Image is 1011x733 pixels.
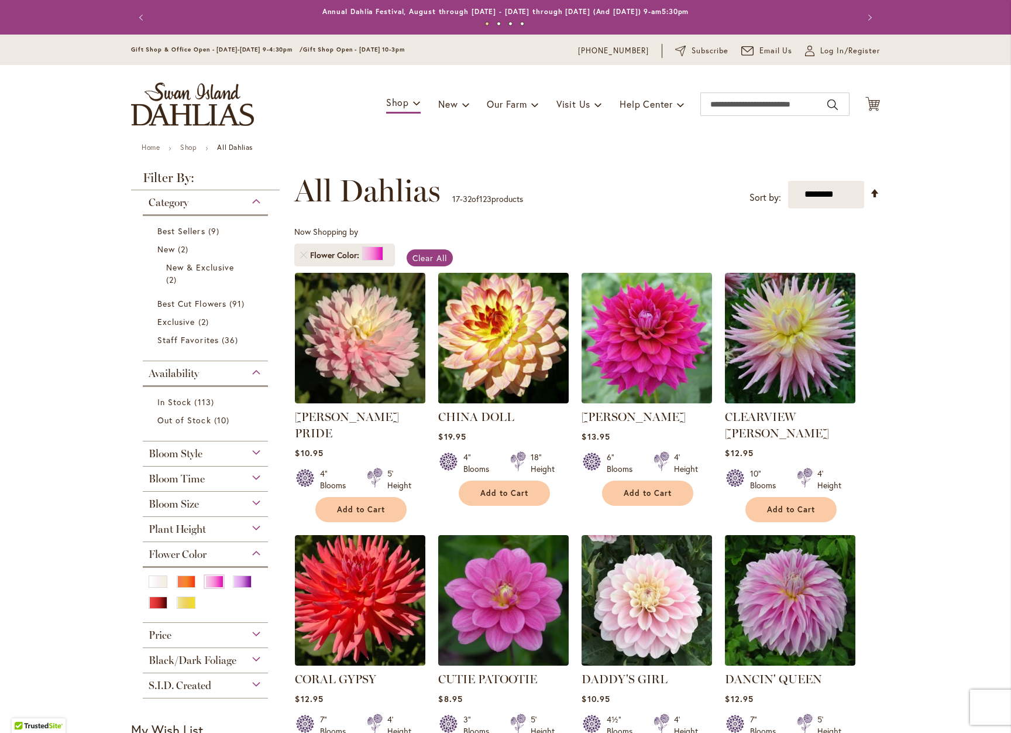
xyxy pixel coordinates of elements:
[178,243,191,255] span: 2
[157,316,195,327] span: Exclusive
[166,262,234,273] span: New & Exclusive
[149,548,207,561] span: Flower Color
[725,672,822,686] a: DANCIN' QUEEN
[485,22,489,26] button: 1 of 4
[295,447,323,458] span: $10.95
[767,505,815,515] span: Add to Cart
[157,396,256,408] a: In Stock 113
[520,22,524,26] button: 4 of 4
[750,468,783,491] div: 10" Blooms
[157,316,256,328] a: Exclusive
[805,45,880,57] a: Log In/Register
[208,225,222,237] span: 9
[725,395,855,406] a: Clearview Jonas
[438,395,569,406] a: CHINA DOLL
[438,535,569,666] img: CUTIE PATOOTIE
[725,693,753,704] span: $12.95
[582,273,712,403] img: CHLOE JANAE
[214,414,232,426] span: 10
[463,193,472,204] span: 32
[725,657,855,668] a: Dancin' Queen
[497,22,501,26] button: 2 of 4
[582,410,686,424] a: [PERSON_NAME]
[438,273,569,403] img: CHINA DOLL
[157,414,256,426] a: Out of Stock 10
[857,6,880,29] button: Next
[131,46,303,53] span: Gift Shop & Office Open - [DATE]-[DATE] 9-4:30pm /
[157,298,226,309] span: Best Cut Flowers
[322,7,689,16] a: Annual Dahlia Festival, August through [DATE] - [DATE] through [DATE] (And [DATE]) 9-am5:30pm
[315,497,407,522] button: Add to Cart
[556,98,590,110] span: Visit Us
[386,96,409,108] span: Shop
[180,143,197,152] a: Shop
[320,468,353,491] div: 4" Blooms
[131,6,154,29] button: Previous
[725,273,855,403] img: Clearview Jonas
[337,505,385,515] span: Add to Cart
[487,98,527,110] span: Our Farm
[438,410,514,424] a: CHINA DOLL
[607,451,639,475] div: 6" Blooms
[452,190,523,208] p: - of products
[166,261,247,286] a: New &amp; Exclusive
[582,657,712,668] a: DADDY'S GIRL
[157,225,205,237] span: Best Sellers
[142,143,160,152] a: Home
[531,451,555,475] div: 18" Height
[725,410,829,440] a: CLEARVIEW [PERSON_NAME]
[149,472,205,485] span: Bloom Time
[582,693,610,704] span: $10.95
[300,252,307,259] a: Remove Flower Color Pink
[295,273,425,403] img: CHILSON'S PRIDE
[759,45,793,57] span: Email Us
[749,187,781,208] label: Sort by:
[602,481,693,506] button: Add to Cart
[745,497,837,522] button: Add to Cart
[157,396,191,407] span: In Stock
[674,451,698,475] div: 4' Height
[295,657,425,668] a: CORAL GYPSY
[463,451,496,475] div: 4" Blooms
[412,252,447,263] span: Clear All
[303,46,405,53] span: Gift Shop Open - [DATE] 10-3pm
[149,447,202,460] span: Bloom Style
[578,45,649,57] a: [PHONE_NUMBER]
[149,196,188,209] span: Category
[149,367,199,380] span: Availability
[624,488,672,498] span: Add to Cart
[229,297,247,310] span: 91
[9,691,42,724] iframe: Launch Accessibility Center
[620,98,673,110] span: Help Center
[295,395,425,406] a: CHILSON'S PRIDE
[741,45,793,57] a: Email Us
[157,415,211,426] span: Out of Stock
[222,334,241,346] span: 36
[295,693,323,704] span: $12.95
[407,249,453,266] a: Clear All
[157,225,256,237] a: Best Sellers
[820,45,880,57] span: Log In/Register
[131,172,280,190] strong: Filter By:
[310,249,362,261] span: Flower Color
[582,535,712,666] img: DADDY'S GIRL
[452,193,460,204] span: 17
[149,629,171,642] span: Price
[582,672,668,686] a: DADDY'S GIRL
[480,488,528,498] span: Add to Cart
[157,243,256,255] a: New
[131,83,254,126] a: store logo
[295,672,376,686] a: CORAL GYPSY
[149,498,199,511] span: Bloom Size
[817,468,841,491] div: 4' Height
[294,173,441,208] span: All Dahlias
[157,244,175,255] span: New
[582,431,610,442] span: $13.95
[149,523,206,536] span: Plant Height
[295,410,399,440] a: [PERSON_NAME] PRIDE
[157,334,219,345] span: Staff Favorites
[198,316,212,328] span: 2
[387,468,411,491] div: 5' Height
[459,481,550,506] button: Add to Cart
[194,396,216,408] span: 113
